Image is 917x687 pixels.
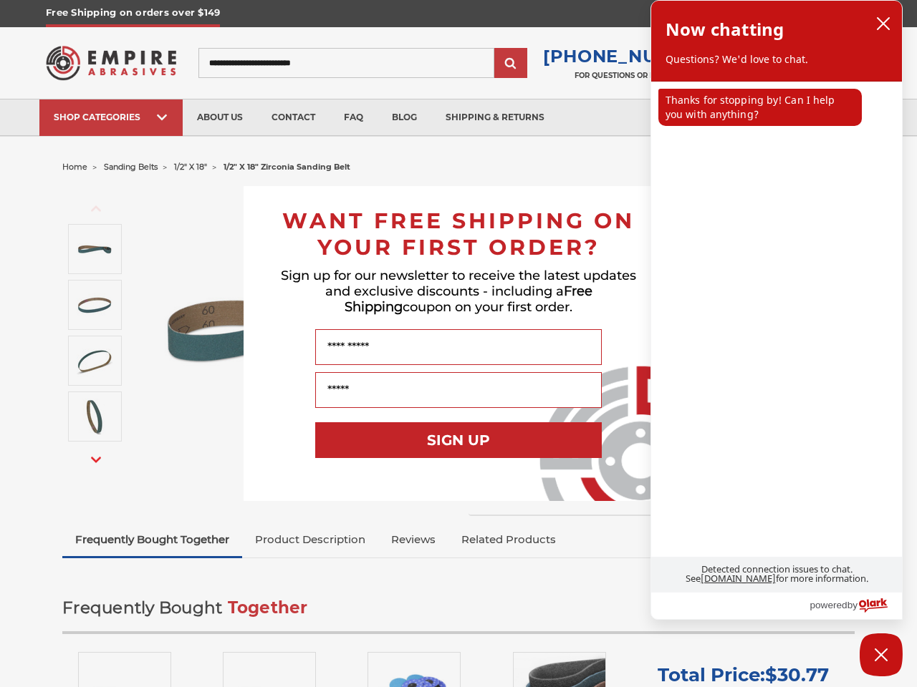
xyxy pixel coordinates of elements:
[810,596,847,614] span: powered
[651,82,902,557] div: chat
[860,633,903,676] button: Close Chatbox
[666,52,888,67] p: Questions? We'd love to chat.
[651,557,902,592] p: Detected connection issues to chat. See for more information.
[281,268,636,315] span: Sign up for our newsletter to receive the latest updates and exclusive discounts - including a co...
[315,422,602,458] button: SIGN UP
[345,283,592,315] span: Free Shipping
[282,208,635,260] span: WANT FREE SHIPPING ON YOUR FIRST ORDER?
[658,89,862,126] p: Thanks for stopping by! Can I help you with anything?
[872,13,895,34] button: close chatbox
[848,596,858,614] span: by
[701,572,776,585] a: [DOMAIN_NAME]
[666,15,784,44] h2: Now chatting
[810,593,902,619] a: Powered by Olark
